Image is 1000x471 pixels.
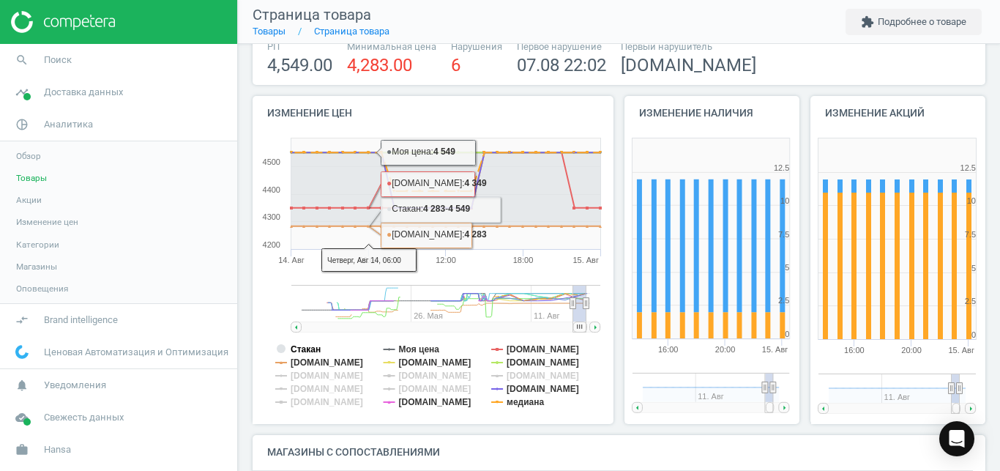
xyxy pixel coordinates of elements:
text: 12:00 [436,256,456,264]
i: cloud_done [8,404,36,431]
h4: Магазины с сопоставлениями [253,435,985,470]
button: extensionПодробнее о товаре [846,9,982,35]
span: Акции [16,194,42,206]
text: 5 [971,264,976,272]
a: Страница товара [314,26,389,37]
h4: Изменение цен [253,96,613,130]
span: 4,283.00 [347,55,412,75]
tspan: [DOMAIN_NAME] [399,357,471,368]
i: work [8,436,36,464]
text: 10 [780,196,789,205]
text: 12.5 [960,163,975,172]
i: timeline [8,78,36,106]
tspan: [DOMAIN_NAME] [291,397,363,407]
text: 4500 [263,157,280,166]
span: Brand intelligence [44,314,118,327]
span: Ценовая Автоматизация и Оптимизация [44,346,228,359]
span: Нарушения [451,40,502,53]
span: Обзор [16,150,41,162]
img: wGWNvw8QSZomAAAAABJRU5ErkJggg== [15,345,29,359]
text: 0 [971,330,976,339]
text: 16:00 [658,346,679,355]
img: ajHJNr6hYgQAAAAASUVORK5CYII= [11,11,115,33]
tspan: медиана [507,397,544,407]
tspan: 15. Авг [948,346,974,355]
span: Аналитика [44,118,93,131]
text: 4200 [263,240,280,249]
text: 16:00 [844,346,865,355]
tspan: [DOMAIN_NAME] [291,371,363,381]
tspan: [DOMAIN_NAME] [507,384,579,394]
text: 7.5 [778,230,789,239]
span: 4,549.00 [267,55,332,75]
tspan: 15. Авг [572,256,599,264]
tspan: [DOMAIN_NAME] [399,371,471,381]
h4: Изменение акций [810,96,985,130]
span: Оповещения [16,283,68,294]
div: Open Intercom Messenger [939,421,974,456]
text: 20:00 [715,346,736,355]
i: extension [861,15,874,29]
span: 07.08 22:02 [517,55,606,75]
span: Первый нарушитель [621,40,756,53]
span: Изменение цен [16,216,78,228]
i: compare_arrows [8,306,36,334]
tspan: [DOMAIN_NAME] [399,384,471,394]
tspan: Стакан [291,344,321,355]
text: 0 [785,330,789,339]
text: 06:00 [359,256,379,264]
span: Товары [16,172,47,184]
span: Страница товара [253,6,371,23]
span: РП [267,40,332,53]
tspan: [DOMAIN_NAME] [291,384,363,394]
text: 5 [785,264,789,272]
span: Минимальная цена [347,40,436,53]
span: Поиск [44,53,72,67]
tspan: [DOMAIN_NAME] [399,397,471,407]
i: search [8,46,36,74]
span: Уведомления [44,379,106,392]
span: 6 [451,55,460,75]
tspan: [DOMAIN_NAME] [507,357,579,368]
span: [DOMAIN_NAME] [621,55,756,75]
h4: Изменение наличия [624,96,799,130]
i: notifications [8,371,36,399]
text: 10 [967,196,976,205]
span: Доставка данных [44,86,123,99]
tspan: 15. Авг [762,346,788,355]
tspan: [DOMAIN_NAME] [291,357,363,368]
text: 18:00 [513,256,534,264]
span: Магазины [16,261,57,272]
span: Первое нарушение [517,40,606,53]
text: 2.5 [778,297,789,305]
tspan: 14. Авг [278,256,305,264]
span: Hansa [44,443,71,456]
text: 12.5 [774,163,789,172]
tspan: [DOMAIN_NAME] [507,344,579,355]
tspan: Моя цена [399,344,440,355]
text: 7.5 [964,230,975,239]
text: 4400 [263,185,280,194]
tspan: [DOMAIN_NAME] [507,371,579,381]
i: pie_chart_outlined [8,111,36,138]
text: 2.5 [964,297,975,305]
span: Свежесть данных [44,411,124,424]
text: 4300 [263,212,280,221]
span: Категории [16,239,59,251]
text: 20:00 [901,346,922,355]
a: Товары [253,26,286,37]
